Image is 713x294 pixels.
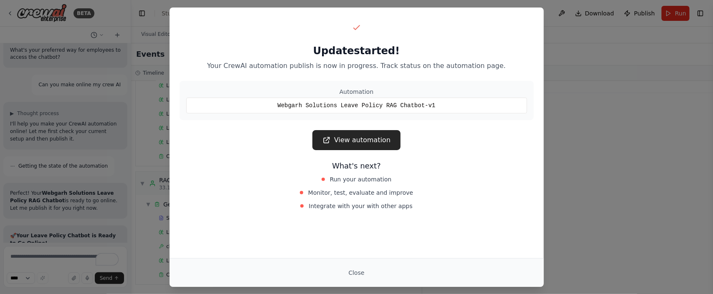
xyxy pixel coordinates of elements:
[342,265,371,280] button: Close
[308,188,413,197] span: Monitor, test, evaluate and improve
[330,175,392,183] span: Run your automation
[180,61,534,71] p: Your CrewAI automation publish is now in progress. Track status on the automation page.
[186,88,527,96] div: Automation
[309,202,413,210] span: Integrate with your with other apps
[186,98,527,113] div: Webgarh Solutions Leave Policy RAG Chatbot-v1
[180,44,534,58] h2: Update started!
[180,160,534,172] h3: What's next?
[312,130,401,150] a: View automation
